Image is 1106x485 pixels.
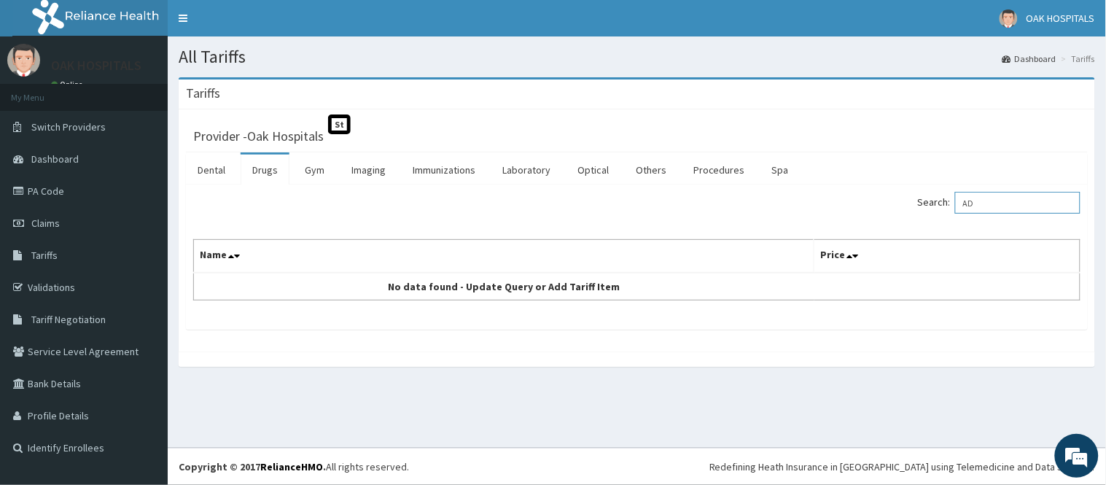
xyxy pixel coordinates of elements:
footer: All rights reserved. [168,448,1106,485]
span: Dashboard [31,152,79,166]
strong: Copyright © 2017 . [179,460,326,473]
span: Switch Providers [31,120,106,133]
a: Laboratory [491,155,562,185]
a: Dental [186,155,237,185]
a: Gym [293,155,336,185]
a: Online [51,79,86,90]
a: Drugs [241,155,289,185]
a: Imaging [340,155,397,185]
span: Tariff Negotiation [31,313,106,326]
div: Minimize live chat window [239,7,274,42]
span: We're online! [85,148,201,295]
a: Others [624,155,678,185]
input: Search: [955,192,1080,214]
span: St [328,115,351,134]
li: Tariffs [1058,53,1095,65]
a: Procedures [682,155,757,185]
a: Spa [760,155,801,185]
a: Optical [566,155,620,185]
textarea: Type your message and hit 'Enter' [7,327,278,378]
div: Chat with us now [76,82,245,101]
img: User Image [7,44,40,77]
a: RelianceHMO [260,460,323,473]
h3: Provider - Oak Hospitals [193,130,324,143]
h3: Tariffs [186,87,220,100]
img: User Image [1000,9,1018,28]
label: Search: [918,192,1080,214]
a: Immunizations [401,155,487,185]
span: Claims [31,217,60,230]
td: No data found - Update Query or Add Tariff Item [194,273,814,300]
a: Dashboard [1002,53,1056,65]
img: d_794563401_company_1708531726252_794563401 [27,73,59,109]
h1: All Tariffs [179,47,1095,66]
p: OAK HOSPITALS [51,59,141,72]
div: Redefining Heath Insurance in [GEOGRAPHIC_DATA] using Telemedicine and Data Science! [709,459,1095,474]
span: Tariffs [31,249,58,262]
th: Price [814,240,1080,273]
span: OAK HOSPITALS [1027,12,1095,25]
th: Name [194,240,814,273]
